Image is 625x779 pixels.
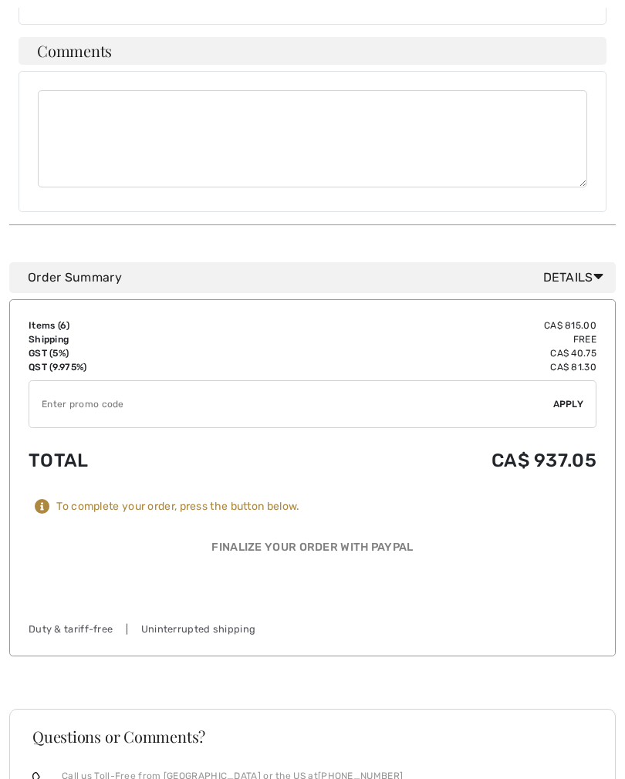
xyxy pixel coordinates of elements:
h4: Comments [19,37,606,65]
td: Items ( ) [29,319,235,332]
textarea: Comments [38,90,587,187]
span: Details [543,268,610,287]
div: Duty & tariff-free | Uninterrupted shipping [29,622,596,636]
span: 6 [60,320,66,331]
td: CA$ 815.00 [235,319,596,332]
td: GST (5%) [29,346,235,360]
td: CA$ 81.30 [235,360,596,374]
iframe: PayPal-paypal [29,561,596,604]
td: Shipping [29,332,235,346]
div: Order Summary [28,268,610,287]
input: Promo code [29,381,553,427]
td: CA$ 40.75 [235,346,596,360]
td: QST (9.975%) [29,360,235,374]
span: Apply [553,397,584,411]
td: Total [29,434,235,487]
h3: Questions or Comments? [32,729,593,744]
td: CA$ 937.05 [235,434,596,487]
div: To complete your order, press the button below. [56,500,299,514]
div: Finalize Your Order with PayPal [29,539,596,562]
td: Free [235,332,596,346]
